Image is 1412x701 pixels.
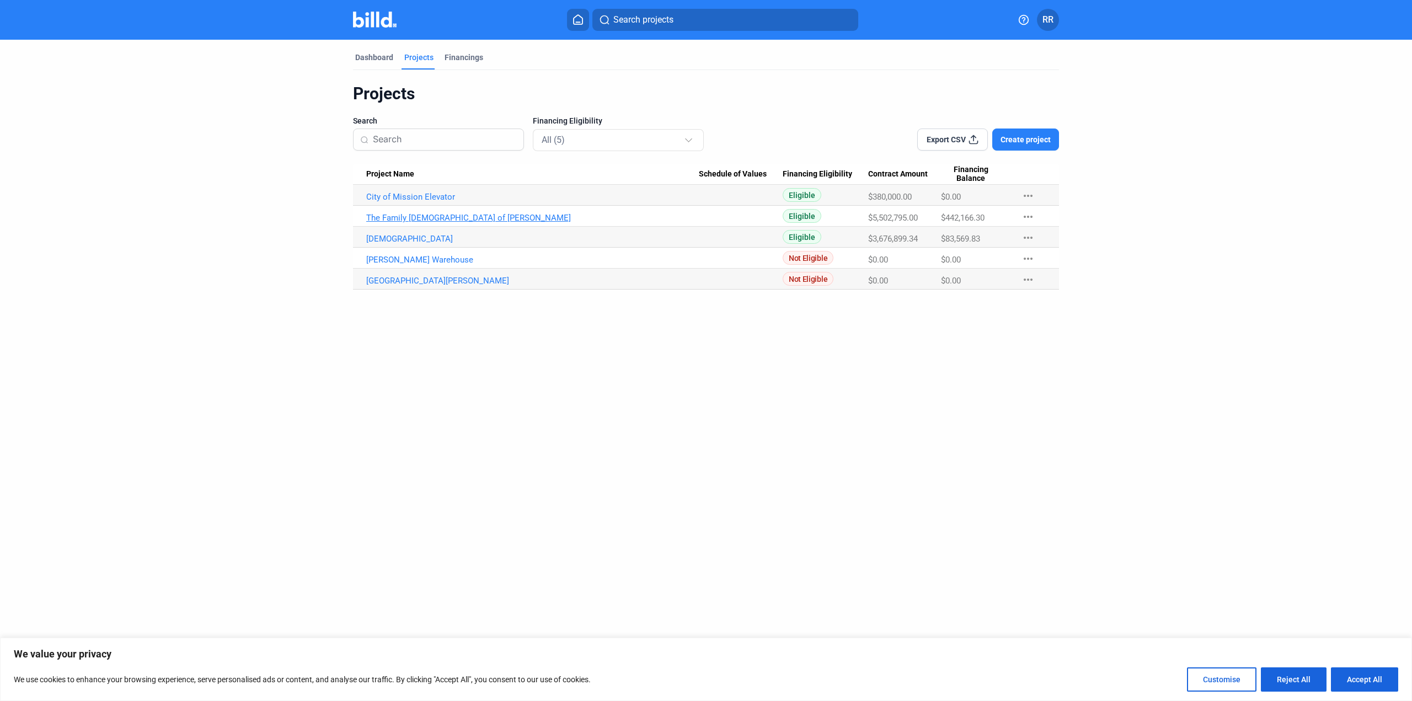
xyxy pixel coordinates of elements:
[1001,134,1051,145] span: Create project
[404,52,434,63] div: Projects
[783,230,821,244] span: Eligible
[353,12,397,28] img: Billd Company Logo
[366,276,699,286] a: [GEOGRAPHIC_DATA][PERSON_NAME]
[941,165,1010,184] div: Financing Balance
[1331,667,1398,692] button: Accept All
[783,188,821,202] span: Eligible
[917,129,988,151] button: Export CSV
[868,234,918,244] span: $3,676,899.34
[868,213,918,223] span: $5,502,795.00
[1021,189,1035,202] mat-icon: more_horiz
[1261,667,1327,692] button: Reject All
[1021,252,1035,265] mat-icon: more_horiz
[927,134,966,145] span: Export CSV
[783,251,833,265] span: Not Eligible
[445,52,483,63] div: Financings
[783,209,821,223] span: Eligible
[366,169,699,179] div: Project Name
[941,255,961,265] span: $0.00
[373,128,517,151] input: Search
[14,648,1398,661] p: We value your privacy
[1021,273,1035,286] mat-icon: more_horiz
[941,234,980,244] span: $83,569.83
[366,234,699,244] a: [DEMOGRAPHIC_DATA]
[941,165,1001,184] span: Financing Balance
[1187,667,1256,692] button: Customise
[868,255,888,265] span: $0.00
[868,169,928,179] span: Contract Amount
[613,13,673,26] span: Search projects
[868,169,942,179] div: Contract Amount
[941,276,961,286] span: $0.00
[1021,210,1035,223] mat-icon: more_horiz
[14,673,591,686] p: We use cookies to enhance your browsing experience, serve personalised ads or content, and analys...
[992,129,1059,151] button: Create project
[366,192,699,202] a: City of Mission Elevator
[699,169,783,179] div: Schedule of Values
[1037,9,1059,31] button: RR
[353,83,1059,104] div: Projects
[783,272,833,286] span: Not Eligible
[366,169,414,179] span: Project Name
[366,255,699,265] a: [PERSON_NAME] Warehouse
[355,52,393,63] div: Dashboard
[592,9,858,31] button: Search projects
[868,192,912,202] span: $380,000.00
[868,276,888,286] span: $0.00
[1042,13,1053,26] span: RR
[941,213,985,223] span: $442,166.30
[941,192,961,202] span: $0.00
[533,115,602,126] span: Financing Eligibility
[1021,231,1035,244] mat-icon: more_horiz
[699,169,767,179] span: Schedule of Values
[542,135,565,145] mat-select-trigger: All (5)
[366,213,699,223] a: The Family [DEMOGRAPHIC_DATA] of [PERSON_NAME]
[353,115,377,126] span: Search
[783,169,868,179] div: Financing Eligibility
[783,169,852,179] span: Financing Eligibility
